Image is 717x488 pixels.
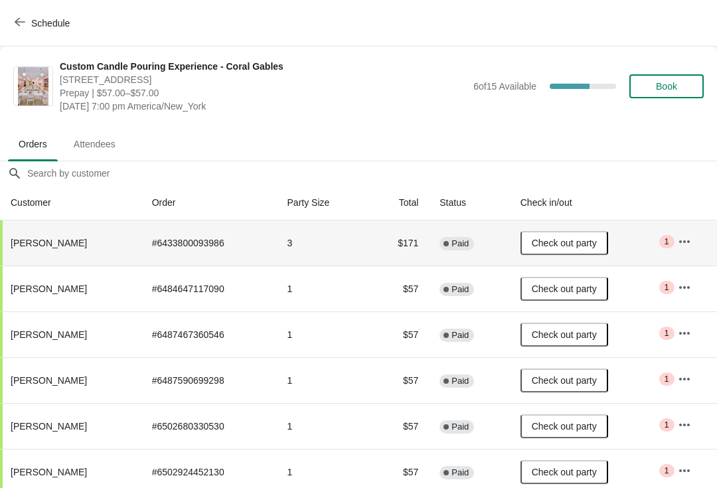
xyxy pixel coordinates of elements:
span: 1 [665,374,669,384]
span: Paid [451,238,469,249]
span: Check out party [532,467,597,477]
span: Custom Candle Pouring Experience - Coral Gables [60,60,467,73]
span: Check out party [532,329,597,340]
span: 1 [665,465,669,476]
span: Schedule [31,18,70,29]
th: Status [429,185,509,220]
span: Attendees [63,132,126,156]
span: Paid [451,422,469,432]
button: Check out party [520,277,608,301]
td: 3 [277,220,368,266]
td: 1 [277,403,368,449]
span: Check out party [532,375,597,386]
td: $171 [368,220,429,266]
td: 1 [277,357,368,403]
th: Order [141,185,277,220]
td: $57 [368,266,429,311]
span: [PERSON_NAME] [11,329,87,340]
span: [STREET_ADDRESS] [60,73,467,86]
span: 1 [665,420,669,430]
td: $57 [368,357,429,403]
span: 1 [665,328,669,339]
button: Book [629,74,704,98]
td: 1 [277,266,368,311]
button: Schedule [7,11,80,35]
th: Party Size [277,185,368,220]
span: [PERSON_NAME] [11,284,87,294]
td: # 6487590699298 [141,357,277,403]
td: 1 [277,311,368,357]
th: Check in/out [510,185,667,220]
td: # 6487467360546 [141,311,277,357]
span: [PERSON_NAME] [11,375,87,386]
td: $57 [368,403,429,449]
span: [PERSON_NAME] [11,467,87,477]
span: Prepay | $57.00–$57.00 [60,86,467,100]
span: Orders [8,132,58,156]
span: Paid [451,284,469,295]
td: # 6433800093986 [141,220,277,266]
span: 1 [665,236,669,247]
span: Paid [451,376,469,386]
button: Check out party [520,231,608,255]
td: # 6502680330530 [141,403,277,449]
span: [PERSON_NAME] [11,238,87,248]
input: Search by customer [27,161,717,185]
span: Check out party [532,238,597,248]
button: Check out party [520,323,608,347]
span: Check out party [532,284,597,294]
span: 1 [665,282,669,293]
img: Custom Candle Pouring Experience - Coral Gables [18,67,49,106]
td: $57 [368,311,429,357]
th: Total [368,185,429,220]
button: Check out party [520,368,608,392]
span: Paid [451,467,469,478]
span: 6 of 15 Available [473,81,536,92]
span: Check out party [532,421,597,432]
span: [DATE] 7:00 pm America/New_York [60,100,467,113]
td: # 6484647117090 [141,266,277,311]
button: Check out party [520,414,608,438]
span: Book [656,81,677,92]
span: [PERSON_NAME] [11,421,87,432]
span: Paid [451,330,469,341]
button: Check out party [520,460,608,484]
